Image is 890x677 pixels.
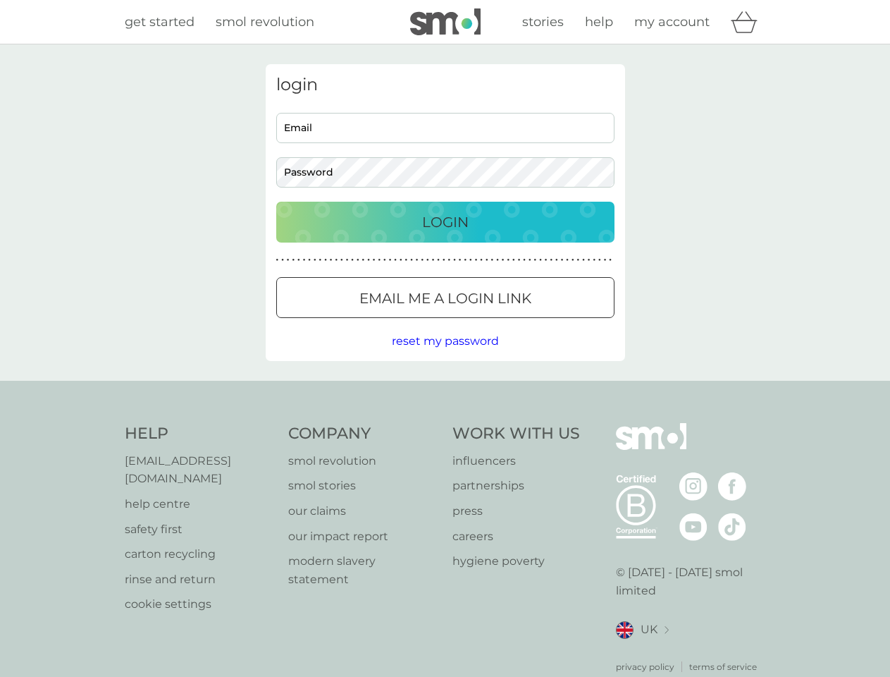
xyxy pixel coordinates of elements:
[288,527,438,546] a: our impact report
[452,477,580,495] a: partnerships
[522,14,564,30] span: stories
[125,571,275,589] a: rinse and return
[297,257,300,264] p: ●
[276,257,279,264] p: ●
[392,334,499,348] span: reset my password
[383,257,386,264] p: ●
[287,257,290,264] p: ●
[452,502,580,520] a: press
[452,527,580,546] a: careers
[125,495,275,513] p: help centre
[405,257,408,264] p: ●
[534,257,537,264] p: ●
[452,552,580,571] p: hygiene poverty
[357,257,359,264] p: ●
[582,257,585,264] p: ●
[392,332,499,350] button: reset my password
[609,257,612,264] p: ●
[303,257,306,264] p: ●
[335,257,338,264] p: ●
[125,423,275,445] h4: Help
[125,520,275,539] a: safety first
[351,257,354,264] p: ●
[523,257,526,264] p: ●
[288,477,438,495] a: smol stories
[288,423,438,445] h4: Company
[616,660,674,673] a: privacy policy
[394,257,397,264] p: ●
[566,257,569,264] p: ●
[550,257,552,264] p: ●
[288,452,438,470] a: smol revolution
[324,257,327,264] p: ●
[616,621,633,639] img: UK flag
[125,12,194,32] a: get started
[512,257,515,264] p: ●
[216,14,314,30] span: smol revolution
[718,513,746,541] img: visit the smol Tiktok page
[555,257,558,264] p: ●
[319,257,322,264] p: ●
[585,12,613,32] a: help
[665,626,669,634] img: select a new location
[292,257,295,264] p: ●
[718,472,746,501] img: visit the smol Facebook page
[276,75,614,95] h3: login
[276,277,614,318] button: Email me a login link
[641,621,657,639] span: UK
[507,257,509,264] p: ●
[125,545,275,563] a: carton recycling
[561,257,564,264] p: ●
[308,257,311,264] p: ●
[125,452,275,488] a: [EMAIL_ADDRESS][DOMAIN_NAME]
[689,660,757,673] a: terms of service
[416,257,419,264] p: ●
[362,257,365,264] p: ●
[314,257,316,264] p: ●
[281,257,284,264] p: ●
[616,423,686,471] img: smol
[340,257,343,264] p: ●
[585,14,613,30] span: help
[426,257,429,264] p: ●
[288,502,438,520] a: our claims
[437,257,440,264] p: ●
[634,12,710,32] a: my account
[679,472,707,501] img: visit the smol Instagram page
[496,257,499,264] p: ●
[616,563,766,599] p: © [DATE] - [DATE] smol limited
[464,257,466,264] p: ●
[577,257,580,264] p: ●
[679,513,707,541] img: visit the smol Youtube page
[443,257,445,264] p: ●
[598,257,601,264] p: ●
[571,257,574,264] p: ●
[125,14,194,30] span: get started
[452,452,580,470] a: influencers
[421,257,424,264] p: ●
[588,257,591,264] p: ●
[448,257,451,264] p: ●
[359,287,531,310] p: Email me a login link
[731,8,766,36] div: basket
[389,257,392,264] p: ●
[400,257,402,264] p: ●
[288,552,438,588] a: modern slavery statement
[634,14,710,30] span: my account
[346,257,349,264] p: ●
[410,257,413,264] p: ●
[529,257,531,264] p: ●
